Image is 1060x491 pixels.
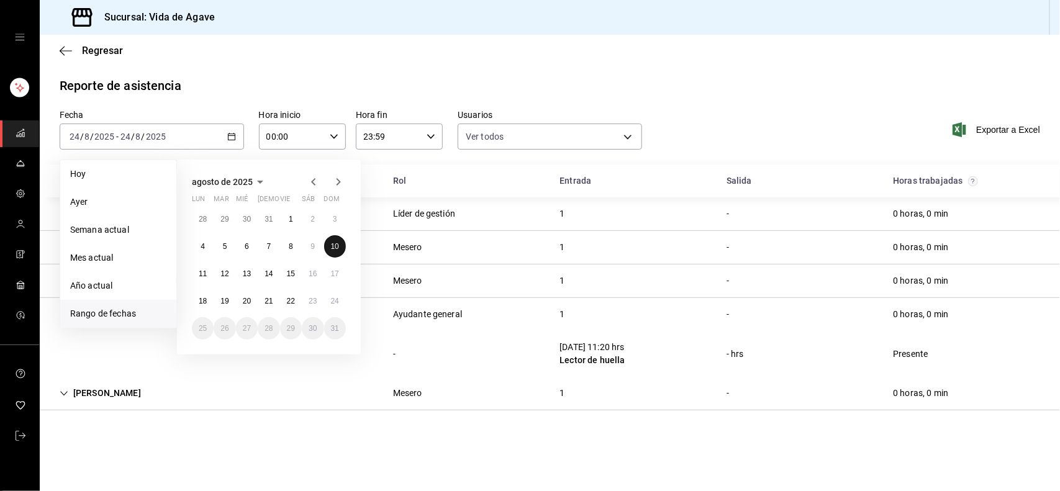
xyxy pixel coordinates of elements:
button: 16 de agosto de 2025 [302,263,324,285]
button: 7 de agosto de 2025 [258,235,279,258]
abbr: domingo [324,195,340,208]
button: 12 de agosto de 2025 [214,263,235,285]
div: Row [40,264,1060,298]
abbr: 6 de agosto de 2025 [245,242,249,251]
h3: Sucursal: Vida de Agave [94,10,215,25]
abbr: 28 de julio de 2025 [199,215,207,223]
button: 19 de agosto de 2025 [214,290,235,312]
div: Cell [884,269,959,292]
div: Row [40,197,1060,231]
button: 4 de agosto de 2025 [192,235,214,258]
button: 8 de agosto de 2025 [280,235,302,258]
button: 31 de agosto de 2025 [324,317,346,340]
div: Row [40,231,1060,264]
abbr: 22 de agosto de 2025 [287,297,295,305]
abbr: 2 de agosto de 2025 [310,215,315,223]
abbr: 29 de julio de 2025 [220,215,229,223]
button: 22 de agosto de 2025 [280,290,302,312]
input: -- [120,132,131,142]
button: 24 de agosto de 2025 [324,290,346,312]
label: Fecha [60,111,244,120]
div: Cell [383,236,432,259]
button: 26 de agosto de 2025 [214,317,235,340]
input: -- [84,132,90,142]
button: 23 de agosto de 2025 [302,290,324,312]
span: Exportar a Excel [955,122,1040,137]
button: 31 de julio de 2025 [258,208,279,230]
abbr: 31 de agosto de 2025 [331,324,339,333]
span: / [80,132,84,142]
div: Row [40,377,1060,410]
button: 25 de agosto de 2025 [192,317,214,340]
div: HeadCell [717,169,884,192]
div: Cell [550,269,575,292]
div: Cell [884,202,959,225]
button: 17 de agosto de 2025 [324,263,346,285]
button: 28 de agosto de 2025 [258,317,279,340]
div: Cell [550,336,635,372]
span: Año actual [70,279,166,292]
label: Usuarios [458,111,642,120]
label: Hora inicio [259,111,346,120]
div: Ayudante general [393,308,462,321]
label: Hora fin [356,111,443,120]
div: Cell [884,303,959,326]
span: Hoy [70,168,166,181]
span: Regresar [82,45,123,56]
abbr: 25 de agosto de 2025 [199,324,207,333]
button: 14 de agosto de 2025 [258,263,279,285]
div: Cell [550,303,575,326]
div: Cell [884,343,938,366]
div: Cell [550,382,575,405]
svg: El total de horas trabajadas por usuario es el resultado de la suma redondeada del registro de ho... [968,176,978,186]
abbr: 8 de agosto de 2025 [289,242,293,251]
span: / [131,132,135,142]
span: / [142,132,145,142]
div: Cell [50,382,151,405]
div: Row [40,331,1060,377]
abbr: 21 de agosto de 2025 [265,297,273,305]
button: 28 de julio de 2025 [192,208,214,230]
button: 3 de agosto de 2025 [324,208,346,230]
input: ---- [94,132,115,142]
abbr: 4 de agosto de 2025 [201,242,205,251]
button: open drawer [15,32,25,42]
button: 1 de agosto de 2025 [280,208,302,230]
div: [DATE] 11:20 hrs [560,341,625,354]
div: Cell [717,202,739,225]
div: Cell [50,303,151,326]
abbr: 12 de agosto de 2025 [220,269,229,278]
abbr: lunes [192,195,205,208]
button: 29 de agosto de 2025 [280,317,302,340]
abbr: miércoles [236,195,248,208]
div: Cell [383,269,432,292]
div: Cell [884,382,959,405]
button: 6 de agosto de 2025 [236,235,258,258]
button: 5 de agosto de 2025 [214,235,235,258]
button: 11 de agosto de 2025 [192,263,214,285]
button: 30 de julio de 2025 [236,208,258,230]
abbr: 29 de agosto de 2025 [287,324,295,333]
abbr: jueves [258,195,331,208]
span: / [90,132,94,142]
div: Cell [717,343,754,366]
abbr: 7 de agosto de 2025 [267,242,271,251]
span: - [116,132,119,142]
abbr: sábado [302,195,315,208]
div: Cell [383,303,472,326]
div: Cell [50,202,151,225]
abbr: 14 de agosto de 2025 [265,269,273,278]
span: Mes actual [70,251,166,264]
button: 9 de agosto de 2025 [302,235,324,258]
button: 18 de agosto de 2025 [192,290,214,312]
button: 2 de agosto de 2025 [302,208,324,230]
div: Cell [717,303,739,326]
abbr: 24 de agosto de 2025 [331,297,339,305]
abbr: 10 de agosto de 2025 [331,242,339,251]
div: Row [40,298,1060,331]
div: Reporte de asistencia [60,76,181,95]
div: Cell [884,236,959,259]
abbr: 31 de julio de 2025 [265,215,273,223]
abbr: 1 de agosto de 2025 [289,215,293,223]
abbr: 28 de agosto de 2025 [265,324,273,333]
